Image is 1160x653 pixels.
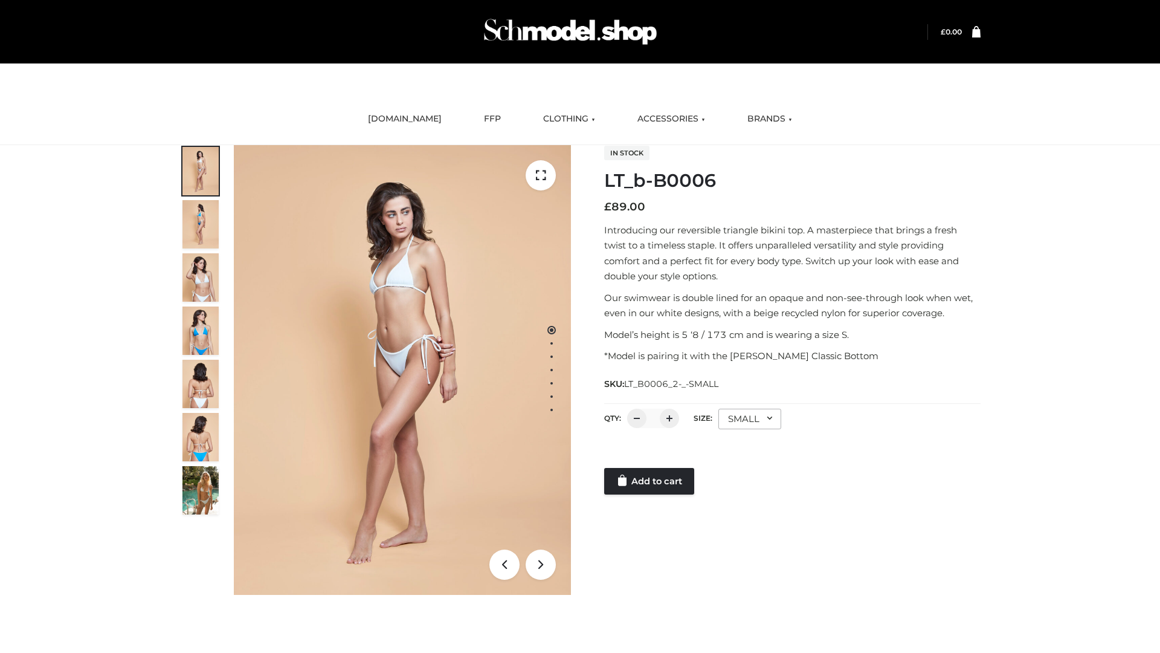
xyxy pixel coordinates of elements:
[182,147,219,195] img: ArielClassicBikiniTop_CloudNine_AzureSky_OW114ECO_1-scaled.jpg
[941,27,946,36] span: £
[182,360,219,408] img: ArielClassicBikiniTop_CloudNine_AzureSky_OW114ECO_7-scaled.jpg
[182,307,219,355] img: ArielClassicBikiniTop_CloudNine_AzureSky_OW114ECO_4-scaled.jpg
[480,8,661,56] img: Schmodel Admin 964
[604,200,611,213] span: £
[359,106,451,132] a: [DOMAIN_NAME]
[941,27,962,36] bdi: 0.00
[694,414,712,423] label: Size:
[604,468,694,495] a: Add to cart
[604,414,621,423] label: QTY:
[624,378,718,389] span: LT_B0006_2-_-SMALL
[604,348,981,364] p: *Model is pairing it with the [PERSON_NAME] Classic Bottom
[604,170,981,192] h1: LT_b-B0006
[604,327,981,343] p: Model’s height is 5 ‘8 / 173 cm and is wearing a size S.
[604,223,981,284] p: Introducing our reversible triangle bikini top. A masterpiece that brings a fresh twist to a time...
[718,409,781,429] div: SMALL
[941,27,962,36] a: £0.00
[604,377,720,391] span: SKU:
[534,106,604,132] a: CLOTHING
[182,200,219,249] img: ArielClassicBikiniTop_CloudNine_AzureSky_OW114ECO_2-scaled.jpg
[738,106,801,132] a: BRANDS
[182,413,219,461] img: ArielClassicBikiniTop_CloudNine_AzureSky_OW114ECO_8-scaled.jpg
[628,106,714,132] a: ACCESSORIES
[182,466,219,515] img: Arieltop_CloudNine_AzureSky2.jpg
[475,106,510,132] a: FFP
[234,145,571,595] img: ArielClassicBikiniTop_CloudNine_AzureSky_OW114ECO_1
[604,200,645,213] bdi: 89.00
[604,290,981,321] p: Our swimwear is double lined for an opaque and non-see-through look when wet, even in our white d...
[182,253,219,302] img: ArielClassicBikiniTop_CloudNine_AzureSky_OW114ECO_3-scaled.jpg
[604,146,649,160] span: In stock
